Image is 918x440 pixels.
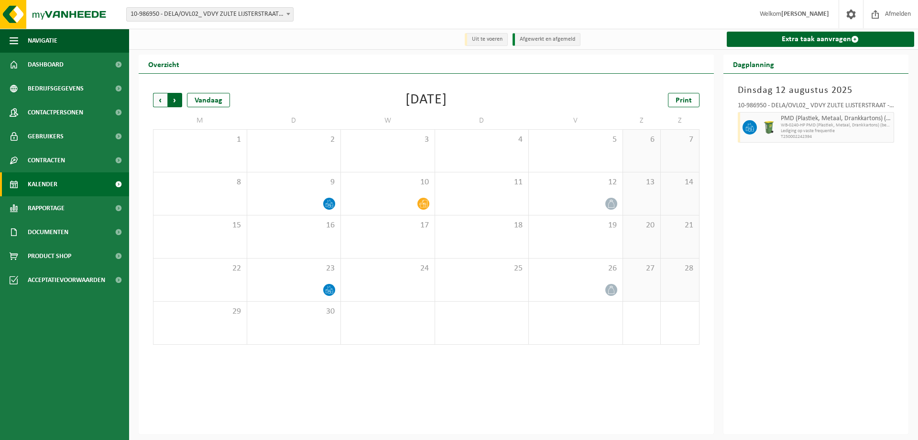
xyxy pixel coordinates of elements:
span: 12 [534,177,618,188]
span: Kalender [28,172,57,196]
span: Gebruikers [28,124,64,148]
span: 5 [534,135,618,145]
span: 4 [440,135,524,145]
span: Lediging op vaste frequentie [781,128,892,134]
span: 19 [534,220,618,231]
img: WB-0240-HPE-GN-50 [762,120,776,135]
span: 23 [252,263,336,274]
span: Dashboard [28,53,64,77]
span: 13 [628,177,656,188]
td: D [247,112,341,129]
span: Product Shop [28,244,71,268]
span: 9 [252,177,336,188]
div: [DATE] [405,93,447,107]
h3: Dinsdag 12 augustus 2025 [738,83,895,98]
span: 27 [628,263,656,274]
span: 18 [440,220,524,231]
span: Bedrijfsgegevens [28,77,84,101]
span: WB-0240-HP PMD (Plastiek, Metaal, Drankkartons) (bedrijven) [781,123,892,128]
span: 8 [158,177,242,188]
li: Afgewerkt en afgemeld [513,33,580,46]
span: Acceptatievoorwaarden [28,268,105,292]
span: Contactpersonen [28,101,83,124]
span: T250002242394 [781,134,892,140]
h2: Overzicht [139,55,189,73]
span: 30 [252,306,336,317]
span: Print [676,97,692,104]
span: 15 [158,220,242,231]
span: Navigatie [28,29,57,53]
span: 1 [158,135,242,145]
span: Contracten [28,148,65,172]
span: 20 [628,220,656,231]
strong: [PERSON_NAME] [781,11,829,18]
td: V [529,112,623,129]
span: 14 [666,177,694,188]
span: Volgende [168,93,182,107]
a: Print [668,93,699,107]
span: Vorige [153,93,167,107]
span: 28 [666,263,694,274]
a: Extra taak aanvragen [727,32,915,47]
span: 6 [628,135,656,145]
span: 16 [252,220,336,231]
div: Vandaag [187,93,230,107]
span: 22 [158,263,242,274]
span: 21 [666,220,694,231]
td: M [153,112,247,129]
li: Uit te voeren [465,33,508,46]
td: Z [661,112,699,129]
span: 24 [346,263,430,274]
span: PMD (Plastiek, Metaal, Drankkartons) (bedrijven) [781,115,892,123]
td: W [341,112,435,129]
span: 2 [252,135,336,145]
td: D [435,112,529,129]
div: 10-986950 - DELA/OVL02_ VDVY ZULTE LIJSTERSTRAAT - ZULTE [738,102,895,112]
span: 25 [440,263,524,274]
span: 10-986950 - DELA/OVL02_ VDVY ZULTE LIJSTERSTRAAT - ZULTE [127,8,293,21]
span: Rapportage [28,196,65,220]
span: Documenten [28,220,68,244]
span: 17 [346,220,430,231]
span: 10 [346,177,430,188]
span: 29 [158,306,242,317]
td: Z [623,112,661,129]
span: 10-986950 - DELA/OVL02_ VDVY ZULTE LIJSTERSTRAAT - ZULTE [126,7,294,22]
span: 11 [440,177,524,188]
span: 3 [346,135,430,145]
h2: Dagplanning [723,55,784,73]
span: 7 [666,135,694,145]
span: 26 [534,263,618,274]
